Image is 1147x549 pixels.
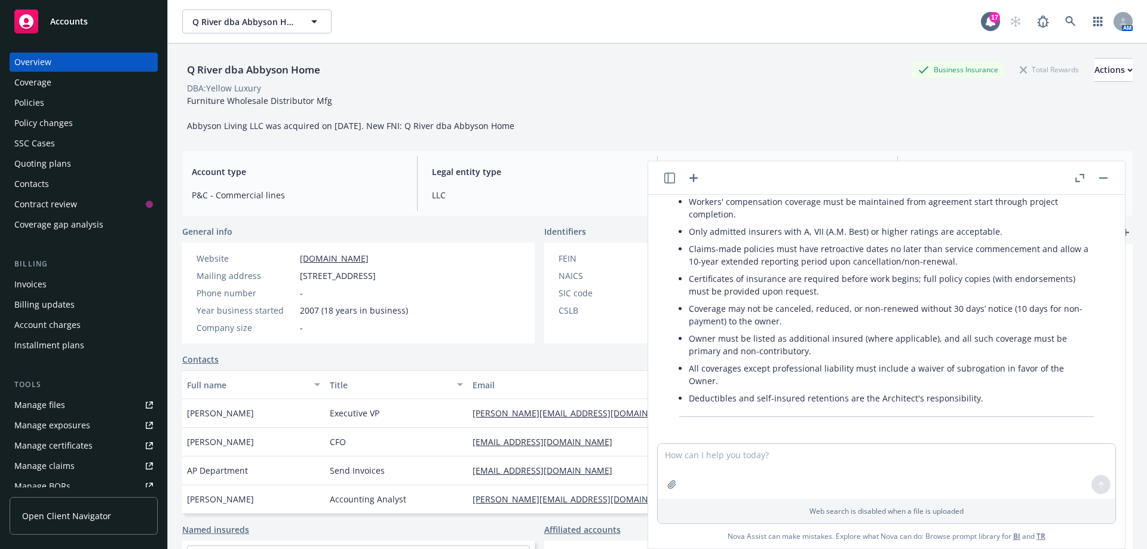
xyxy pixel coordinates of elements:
[197,287,295,299] div: Phone number
[10,5,158,38] a: Accounts
[1094,59,1133,81] div: Actions
[14,477,70,496] div: Manage BORs
[10,275,158,294] a: Invoices
[544,225,586,238] span: Identifiers
[14,436,93,455] div: Manage certificates
[14,154,71,173] div: Quoting plans
[182,370,325,399] button: Full name
[689,193,1094,223] li: Workers' compensation coverage must be maintained from agreement start through project completion.
[10,456,158,476] a: Manage claims
[22,510,111,522] span: Open Client Navigator
[559,287,657,299] div: SIC code
[192,165,403,178] span: Account type
[689,330,1094,360] li: Owner must be listed as additional insured (where applicable), and all such coverage must be prim...
[197,252,295,265] div: Website
[14,336,84,355] div: Installment plans
[473,407,689,419] a: [PERSON_NAME][EMAIL_ADDRESS][DOMAIN_NAME]
[14,134,55,153] div: SSC Cases
[10,73,158,92] a: Coverage
[689,270,1094,300] li: Certificates of insurance are required before work begins; full policy copies (with endorsements)...
[559,269,657,282] div: NAICS
[10,416,158,435] a: Manage exposures
[689,389,1094,407] li: Deductibles and self-insured retentions are the Architect's responsibility.
[10,154,158,173] a: Quoting plans
[1004,10,1028,33] a: Start snowing
[1031,10,1055,33] a: Report a Bug
[14,195,77,214] div: Contract review
[473,379,688,391] div: Email
[432,165,643,178] span: Legal entity type
[1036,531,1045,541] a: TR
[10,195,158,214] a: Contract review
[192,189,403,201] span: P&C - Commercial lines
[187,95,514,131] span: Furniture Wholesale Distributor Mfg Abbyson Living LLC was acquired on [DATE]. New FNI: Q River d...
[182,10,332,33] button: Q River dba Abbyson Home
[300,269,376,282] span: [STREET_ADDRESS]
[689,240,1094,270] li: Claims-made policies must have retroactive dates no later than service commencement and allow a 1...
[300,253,369,264] a: [DOMAIN_NAME]
[14,215,103,234] div: Coverage gap analysis
[989,12,1000,23] div: 17
[187,435,254,448] span: [PERSON_NAME]
[14,174,49,194] div: Contacts
[330,407,379,419] span: Executive VP
[300,304,408,317] span: 2007 (18 years in business)
[325,370,468,399] button: Title
[197,304,295,317] div: Year business started
[182,225,232,238] span: General info
[1013,531,1020,541] a: BI
[14,395,65,415] div: Manage files
[544,523,621,536] a: Affiliated accounts
[665,506,1108,516] p: Web search is disabled when a file is uploaded
[1014,62,1085,77] div: Total Rewards
[10,336,158,355] a: Installment plans
[187,464,248,477] span: AP Department
[10,379,158,391] div: Tools
[473,493,689,505] a: [PERSON_NAME][EMAIL_ADDRESS][DOMAIN_NAME]
[182,353,219,366] a: Contacts
[197,269,295,282] div: Mailing address
[14,93,44,112] div: Policies
[182,62,325,78] div: Q River dba Abbyson Home
[10,215,158,234] a: Coverage gap analysis
[10,134,158,153] a: SSC Cases
[14,295,75,314] div: Billing updates
[10,436,158,455] a: Manage certificates
[50,17,88,26] span: Accounts
[187,379,307,391] div: Full name
[10,258,158,270] div: Billing
[14,114,73,133] div: Policy changes
[187,82,261,94] div: DBA: Yellow Luxury
[330,464,385,477] span: Send Invoices
[300,287,303,299] span: -
[473,436,622,447] a: [EMAIL_ADDRESS][DOMAIN_NAME]
[1059,10,1082,33] a: Search
[689,223,1094,240] li: Only admitted insurers with A, VII (A.M. Best) or higher ratings are acceptable.
[679,441,1094,461] h3: 1. Commercial General Liability (CGL)
[10,53,158,72] a: Overview
[559,304,657,317] div: CSLB
[10,315,158,335] a: Account charges
[10,174,158,194] a: Contacts
[10,395,158,415] a: Manage files
[1118,225,1133,240] a: add
[689,360,1094,389] li: All coverages except professional liability must include a waiver of subrogation in favor of the ...
[14,275,47,294] div: Invoices
[912,62,1004,77] div: Business Insurance
[300,321,303,334] span: -
[330,435,346,448] span: CFO
[14,73,51,92] div: Coverage
[432,189,643,201] span: LLC
[10,93,158,112] a: Policies
[330,493,406,505] span: Accounting Analyst
[14,315,81,335] div: Account charges
[330,379,450,391] div: Title
[653,524,1120,548] span: Nova Assist can make mistakes. Explore what Nova can do: Browse prompt library for and
[559,252,657,265] div: FEIN
[187,407,254,419] span: [PERSON_NAME]
[10,477,158,496] a: Manage BORs
[187,493,254,505] span: [PERSON_NAME]
[14,456,75,476] div: Manage claims
[689,300,1094,330] li: Coverage may not be canceled, reduced, or non-renewed without 30 days’ notice (10 days for non-pa...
